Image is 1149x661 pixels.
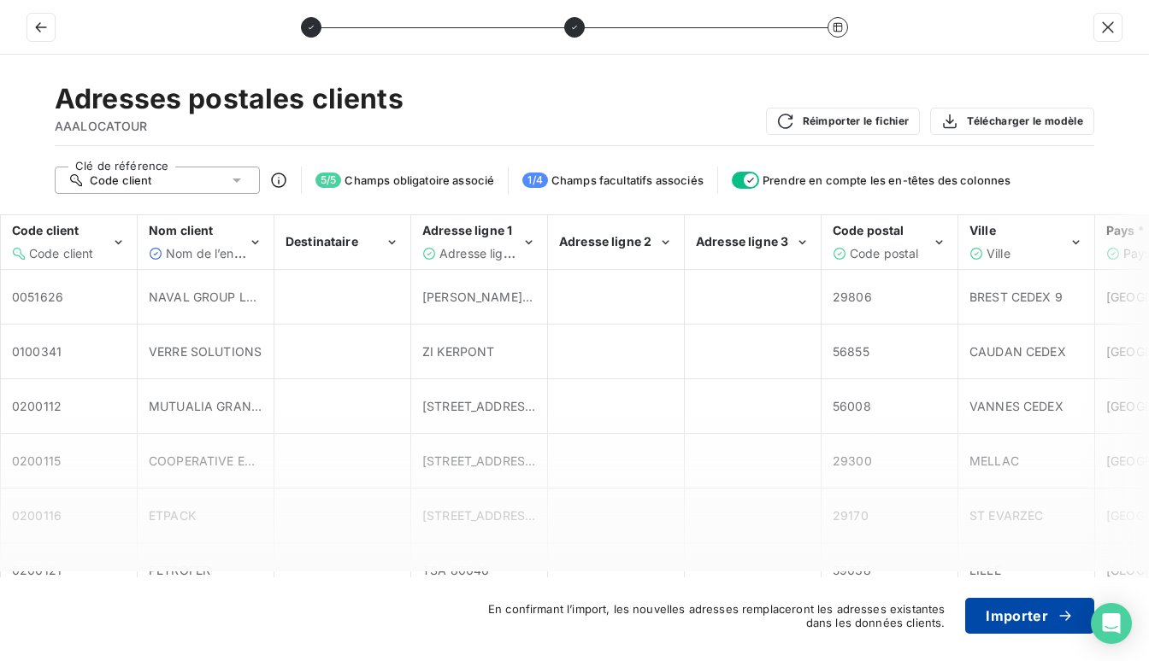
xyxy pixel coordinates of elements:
[149,563,210,577] span: PETROFER
[12,563,62,577] span: 0200121
[685,215,822,270] th: Adresse ligne 3
[149,399,304,413] span: MUTUALIA GRAND OUEST
[969,508,1044,523] span: ST EVARZEC
[149,223,214,237] span: Nom client
[422,453,637,468] span: [STREET_ADDRESS][PERSON_NAME]
[12,399,62,413] span: 0200112
[969,223,996,237] span: Ville
[1,215,138,270] th: Code client
[55,118,404,135] span: AAALOCATOUR
[12,453,61,468] span: 0200115
[987,246,1011,260] span: Ville
[422,223,512,237] span: Adresse ligne 1
[149,344,262,359] span: VERRE SOLUTIONS
[149,508,196,523] span: ETPACK
[969,563,1001,577] span: LILLE
[149,453,355,468] span: COOPERATIVE EUREDEN - MELLAC
[474,602,945,629] span: En confirmant l’import, les nouvelles adresses remplaceront les adresses existantes dans les donn...
[422,508,637,523] span: [STREET_ADDRESS][PERSON_NAME]
[548,215,685,270] th: Adresse ligne 2
[969,453,1019,468] span: MELLAC
[766,108,921,135] button: Réimporter le fichier
[833,563,871,577] span: 59038
[1091,603,1132,644] div: Open Intercom Messenger
[833,508,869,523] span: 29170
[422,344,495,359] span: ZI KERPONT
[345,173,494,187] span: Champs obligatoire associé
[559,234,651,249] span: Adresse ligne 2
[969,399,1064,413] span: VANNES CEDEX
[274,215,411,270] th: Destinataire
[55,82,404,116] h2: Adresses postales clients
[29,246,94,260] span: Code client
[958,215,1095,270] th: Ville
[1106,223,1145,237] span: Pays *
[763,173,1011,187] span: Prendre en compte les en-têtes des colonnes
[833,399,871,413] span: 56008
[969,344,1066,359] span: CAUDAN CEDEX
[696,234,788,249] span: Adresse ligne 3
[551,173,704,187] span: Champs facultatifs associés
[166,246,278,260] span: Nom de l’entreprise
[833,290,872,304] span: 29806
[833,344,869,359] span: 56855
[138,215,274,270] th: Nom client
[833,453,872,468] span: 29300
[822,215,958,270] th: Code postal
[930,108,1094,135] button: Télécharger le modèle
[315,173,341,188] span: 5 / 5
[965,598,1094,634] button: Importer
[12,290,63,304] span: 0051626
[12,508,62,523] span: 0200116
[286,234,358,249] span: Destinataire
[969,290,1063,304] span: BREST CEDEX 9
[422,563,489,577] span: TSA 80046
[422,399,637,413] span: [STREET_ADDRESS][PERSON_NAME]
[422,290,604,304] span: [PERSON_NAME] BDC 6851527
[439,246,526,260] span: Adresse ligne 1
[833,223,904,237] span: Code postal
[411,215,548,270] th: Adresse ligne 1
[850,246,919,260] span: Code postal
[12,223,80,237] span: Code client
[90,173,152,187] span: Code client
[522,173,547,188] span: 1 / 4
[149,290,292,304] span: NAVAL GROUP LORIENT
[12,344,62,359] span: 0100341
